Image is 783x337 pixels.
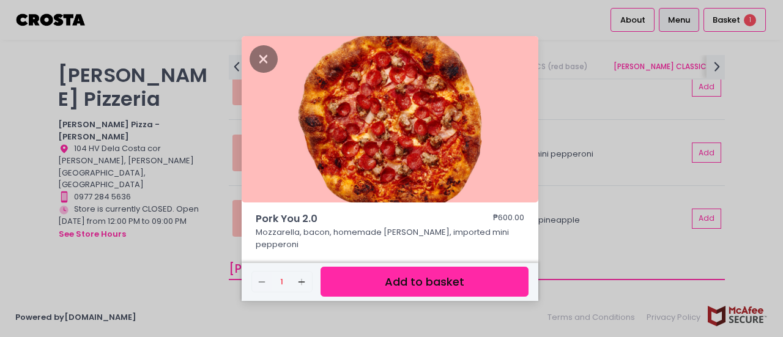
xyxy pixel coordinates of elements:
[250,52,278,64] button: Close
[256,226,525,250] p: Mozzarella, bacon, homemade [PERSON_NAME], imported mini pepperoni
[493,212,524,226] div: ₱600.00
[321,267,529,297] button: Add to basket
[242,36,538,202] img: Pork You 2.0
[256,212,458,226] span: Pork You 2.0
